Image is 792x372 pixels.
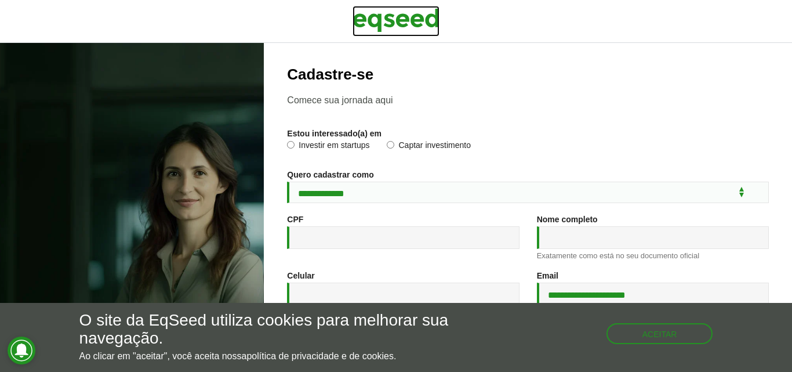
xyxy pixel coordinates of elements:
p: Comece sua jornada aqui [287,95,769,106]
div: Exatamente como está no seu documento oficial [537,252,769,259]
input: Captar investimento [387,141,394,149]
label: Nome completo [537,215,598,223]
label: Captar investimento [387,141,471,153]
button: Aceitar [606,323,713,344]
h2: Cadastre-se [287,66,769,83]
p: Ao clicar em "aceitar", você aceita nossa . [79,351,460,362]
label: Quero cadastrar como [287,171,373,179]
label: Investir em startups [287,141,369,153]
img: EqSeed Logo [353,6,439,35]
label: Celular [287,272,314,280]
label: Estou interessado(a) em [287,129,382,138]
label: CPF [287,215,303,223]
a: política de privacidade e de cookies [246,352,394,361]
h5: O site da EqSeed utiliza cookies para melhorar sua navegação. [79,312,460,348]
label: Email [537,272,558,280]
input: Investir em startups [287,141,295,149]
